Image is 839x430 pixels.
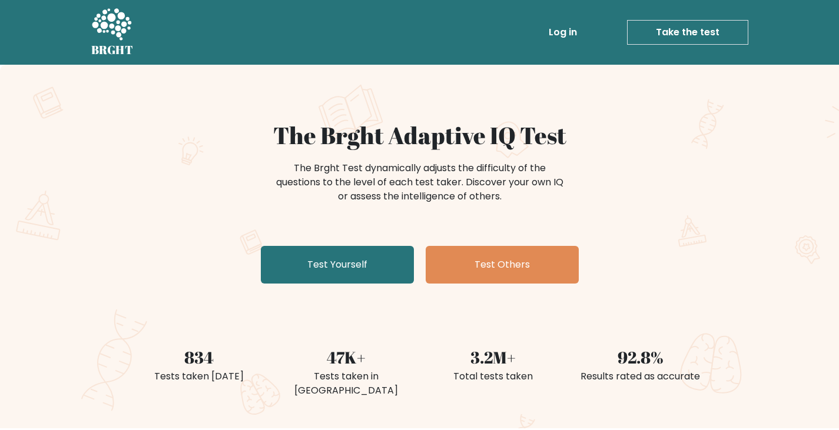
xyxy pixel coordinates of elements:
div: The Brght Test dynamically adjusts the difficulty of the questions to the level of each test take... [273,161,567,204]
a: Test Yourself [261,246,414,284]
div: 834 [132,345,266,369]
a: BRGHT [91,5,134,60]
div: Tests taken [DATE] [132,369,266,384]
h5: BRGHT [91,43,134,57]
div: 3.2M+ [427,345,560,369]
div: Results rated as accurate [574,369,707,384]
div: Total tests taken [427,369,560,384]
div: 92.8% [574,345,707,369]
h1: The Brght Adaptive IQ Test [132,121,707,149]
a: Test Others [426,246,579,284]
a: Log in [544,21,582,44]
div: Tests taken in [GEOGRAPHIC_DATA] [280,369,413,398]
div: 47K+ [280,345,413,369]
a: Take the test [627,20,748,45]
